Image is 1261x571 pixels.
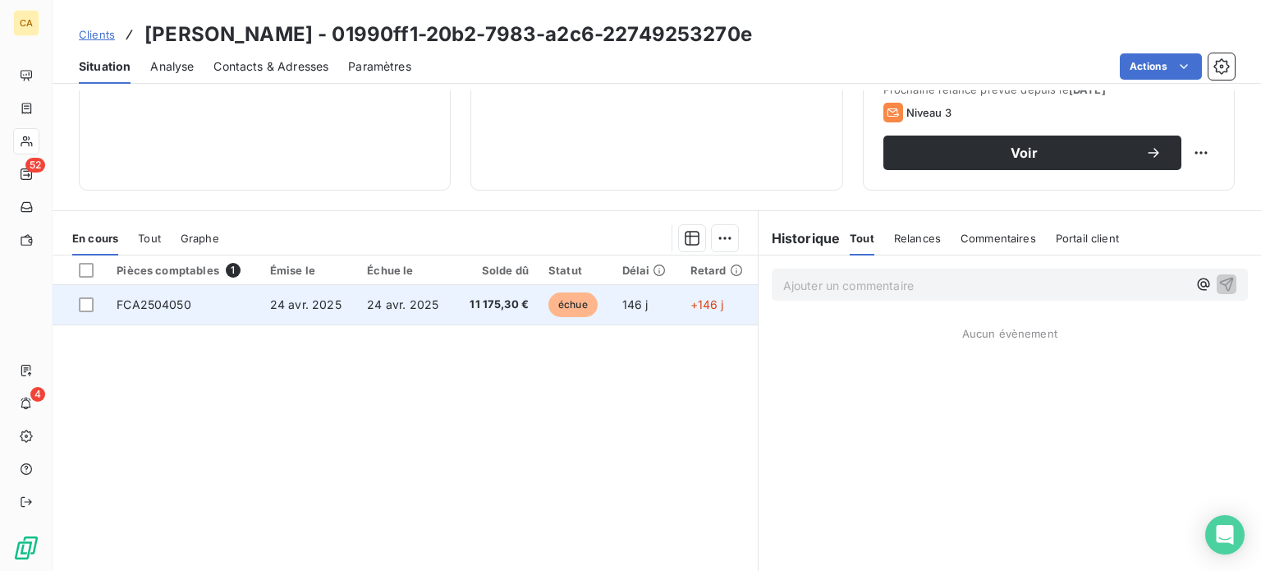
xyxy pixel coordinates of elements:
[850,232,874,245] span: Tout
[622,297,649,311] span: 146 j
[348,58,411,75] span: Paramètres
[367,297,438,311] span: 24 avr. 2025
[465,264,529,277] div: Solde dû
[961,232,1036,245] span: Commentaires
[270,297,342,311] span: 24 avr. 2025
[79,58,131,75] span: Situation
[1205,515,1245,555] div: Open Intercom Messenger
[117,297,191,311] span: FCA2504050
[690,264,748,277] div: Retard
[759,228,841,248] h6: Historique
[226,263,241,278] span: 1
[25,158,45,173] span: 52
[894,232,941,245] span: Relances
[883,136,1181,170] button: Voir
[367,264,444,277] div: Échue le
[962,327,1057,340] span: Aucun évènement
[72,232,118,245] span: En cours
[548,292,598,317] span: échue
[906,106,951,119] span: Niveau 3
[150,58,194,75] span: Analyse
[690,297,724,311] span: +146 j
[13,10,39,36] div: CA
[903,146,1145,159] span: Voir
[13,535,39,561] img: Logo LeanPay
[622,264,671,277] div: Délai
[117,263,250,278] div: Pièces comptables
[465,297,529,313] span: 11 175,30 €
[181,232,219,245] span: Graphe
[1056,232,1119,245] span: Portail client
[138,232,161,245] span: Tout
[79,28,115,41] span: Clients
[548,264,603,277] div: Statut
[79,26,115,43] a: Clients
[30,387,45,402] span: 4
[270,264,347,277] div: Émise le
[213,58,328,75] span: Contacts & Adresses
[1120,53,1202,80] button: Actions
[144,20,752,49] h3: [PERSON_NAME] - 01990ff1-20b2-7983-a2c6-22749253270e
